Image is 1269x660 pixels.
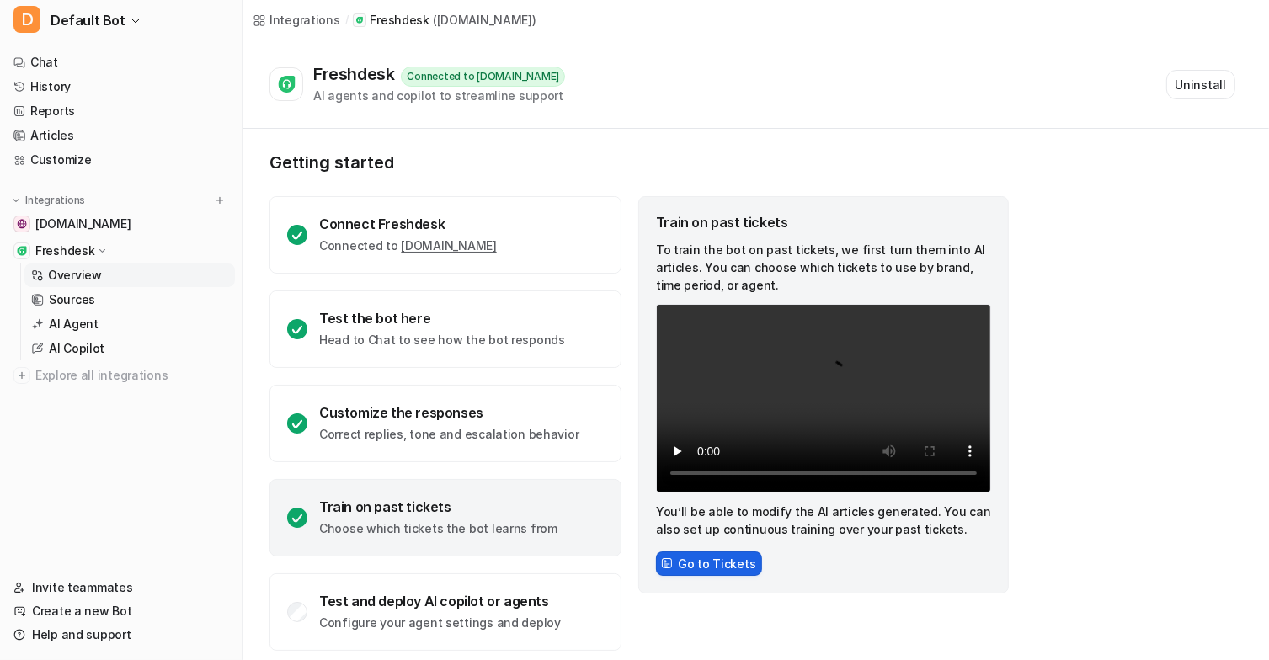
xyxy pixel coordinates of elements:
div: Freshdesk [313,64,401,84]
a: handbuch.disponic.de[DOMAIN_NAME] [7,212,235,236]
p: Sources [49,291,95,308]
p: Getting started [269,152,1010,173]
a: Integrations [253,11,340,29]
button: Integrations [7,192,90,209]
div: AI agents and copilot to streamline support [313,87,565,104]
a: Sources [24,288,235,311]
a: [DOMAIN_NAME] [401,238,496,253]
p: Correct replies, tone and escalation behavior [319,426,579,443]
p: Head to Chat to see how the bot responds [319,332,565,349]
a: Help and support [7,623,235,647]
div: Test the bot here [319,310,565,327]
a: Freshdesk([DOMAIN_NAME]) [353,12,536,29]
p: Overview [48,267,102,284]
a: AI Copilot [24,337,235,360]
img: menu_add.svg [214,194,226,206]
p: You’ll be able to modify the AI articles generated. You can also set up continuous training over ... [656,503,991,538]
a: Reports [7,99,235,123]
p: AI Copilot [49,340,104,357]
div: Train on past tickets [319,498,557,515]
p: To train the bot on past tickets, we first turn them into AI articles. You can choose which ticke... [656,241,991,294]
p: Freshdesk [35,242,94,259]
a: Invite teammates [7,576,235,599]
button: Go to Tickets [656,551,762,576]
p: Integrations [25,194,85,207]
a: Overview [24,263,235,287]
img: Freshdesk [17,246,27,256]
span: / [345,13,349,28]
a: Chat [7,51,235,74]
div: Test and deploy AI copilot or agents [319,593,561,609]
p: AI Agent [49,316,99,333]
img: expand menu [10,194,22,206]
div: Connected to [DOMAIN_NAME] [401,67,565,87]
p: Freshdesk [370,12,429,29]
span: Default Bot [51,8,125,32]
a: History [7,75,235,98]
p: ( [DOMAIN_NAME] ) [433,12,536,29]
div: Connect Freshdesk [319,216,497,232]
span: [DOMAIN_NAME] [35,216,131,232]
div: Integrations [269,11,340,29]
p: Connected to [319,237,497,254]
button: Uninstall [1166,70,1235,99]
a: Articles [7,124,235,147]
img: explore all integrations [13,367,30,384]
a: Create a new Bot [7,599,235,623]
img: handbuch.disponic.de [17,219,27,229]
p: Choose which tickets the bot learns from [319,520,557,537]
a: Explore all integrations [7,364,235,387]
video: Your browser does not support the video tag. [656,304,991,492]
a: AI Agent [24,312,235,336]
img: FrameIcon [661,557,673,569]
a: Customize [7,148,235,172]
span: D [13,6,40,33]
div: Customize the responses [319,404,579,421]
div: Train on past tickets [656,214,991,231]
span: Explore all integrations [35,362,228,389]
p: Configure your agent settings and deploy [319,615,561,631]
